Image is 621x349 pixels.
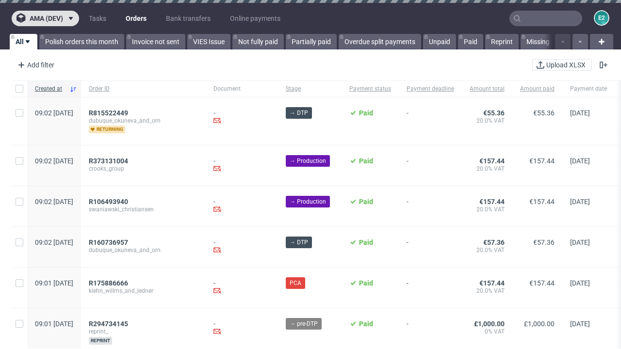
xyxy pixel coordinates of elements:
[524,320,555,328] span: £1,000.00
[290,109,308,117] span: → DTP
[89,320,130,328] a: R294734145
[160,11,216,26] a: Bank transfers
[532,59,592,71] button: Upload XLSX
[483,109,505,117] span: €55.36
[10,34,37,49] a: All
[533,109,555,117] span: €55.36
[470,117,505,125] span: 20.0% VAT
[533,238,555,246] span: €57.36
[570,85,607,93] span: Payment date
[12,11,79,26] button: ama (dev)
[30,15,63,22] span: ama (dev)
[290,279,301,287] span: PCA
[35,238,73,246] span: 09:02 [DATE]
[213,320,270,337] div: -
[290,319,318,328] span: → pre-DTP
[479,157,505,165] span: €157.44
[89,238,130,246] a: R160736957
[474,320,505,328] span: £1,000.00
[290,197,326,206] span: → Production
[89,279,128,287] span: R175886666
[89,198,130,206] a: R106493940
[458,34,483,49] a: Paid
[339,34,421,49] a: Overdue split payments
[470,328,505,335] span: 0% VAT
[213,198,270,215] div: -
[470,287,505,295] span: 20.0% VAT
[570,157,590,165] span: [DATE]
[570,320,590,328] span: [DATE]
[479,198,505,206] span: €157.44
[544,62,588,68] span: Upload XLSX
[35,157,73,165] span: 09:02 [DATE]
[407,85,454,93] span: Payment deadline
[89,287,198,295] span: kiehn_willms_and_ledner
[232,34,284,49] a: Not fully paid
[407,198,454,215] span: -
[286,34,337,49] a: Partially paid
[529,198,555,206] span: €157.44
[187,34,230,49] a: VIES Issue
[359,198,373,206] span: Paid
[89,157,128,165] span: R373131004
[89,337,112,345] span: reprint
[89,328,198,335] span: reprint_
[35,320,73,328] span: 09:01 [DATE]
[359,320,373,328] span: Paid
[407,279,454,296] span: -
[213,109,270,126] div: -
[479,279,505,287] span: €157.44
[290,157,326,165] span: → Production
[470,246,505,254] span: 20.0% VAT
[14,57,56,73] div: Add filter
[89,246,198,254] span: dubuque_okuneva_and_orn
[126,34,185,49] a: Invoice not sent
[89,320,128,328] span: R294734145
[83,11,112,26] a: Tasks
[89,206,198,213] span: swaniawski_christiansen
[213,157,270,174] div: -
[224,11,286,26] a: Online payments
[89,198,128,206] span: R106493940
[35,109,73,117] span: 09:02 [DATE]
[423,34,456,49] a: Unpaid
[359,279,373,287] span: Paid
[520,85,555,93] span: Amount paid
[89,126,125,133] span: returning
[290,238,308,247] span: → DTP
[349,85,391,93] span: Payment status
[35,85,65,93] span: Created at
[470,85,505,93] span: Amount total
[407,238,454,255] span: -
[213,85,270,93] span: Document
[570,109,590,117] span: [DATE]
[89,238,128,246] span: R160736957
[213,279,270,296] div: -
[521,34,578,49] a: Missing invoice
[407,157,454,174] span: -
[89,85,198,93] span: Order ID
[89,109,130,117] a: R815522449
[483,238,505,246] span: €57.36
[529,279,555,287] span: €157.44
[89,109,128,117] span: R815522449
[570,279,590,287] span: [DATE]
[359,157,373,165] span: Paid
[35,198,73,206] span: 09:02 [DATE]
[120,11,152,26] a: Orders
[89,117,198,125] span: dubuque_okuneva_and_orn
[470,165,505,173] span: 20.0% VAT
[570,198,590,206] span: [DATE]
[529,157,555,165] span: €157.44
[407,320,454,345] span: -
[470,206,505,213] span: 20.0% VAT
[213,238,270,255] div: -
[35,279,73,287] span: 09:01 [DATE]
[89,279,130,287] a: R175886666
[485,34,519,49] a: Reprint
[39,34,124,49] a: Polish orders this month
[359,238,373,246] span: Paid
[89,165,198,173] span: crooks_group
[407,109,454,133] span: -
[89,157,130,165] a: R373131004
